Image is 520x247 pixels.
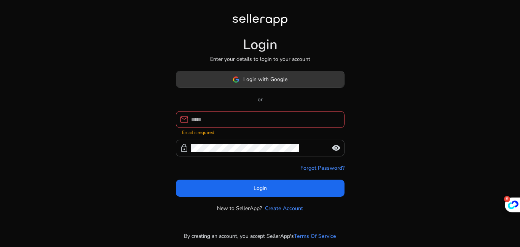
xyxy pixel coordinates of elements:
[233,76,239,83] img: google-logo.svg
[176,71,345,88] button: Login with Google
[176,96,345,104] p: or
[300,164,345,172] a: Forgot Password?
[210,55,310,63] p: Enter your details to login to your account
[332,143,341,153] span: visibility
[182,128,338,136] mat-error: Email is
[265,204,303,212] a: Create Account
[176,180,345,197] button: Login
[254,184,267,192] span: Login
[180,143,189,153] span: lock
[180,115,189,124] span: mail
[243,75,287,83] span: Login with Google
[243,37,278,53] h1: Login
[198,129,214,135] strong: required
[217,204,262,212] p: New to SellerApp?
[294,232,336,240] a: Terms Of Service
